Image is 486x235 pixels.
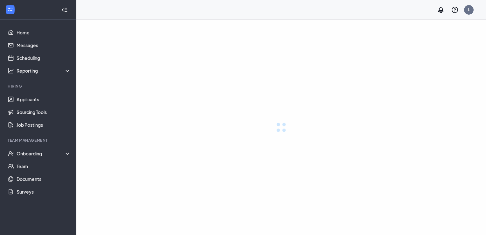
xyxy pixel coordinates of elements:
[17,52,71,64] a: Scheduling
[7,6,13,13] svg: WorkstreamLogo
[17,185,71,198] a: Surveys
[17,39,71,52] a: Messages
[17,150,71,157] div: Onboarding
[468,7,470,12] div: L
[451,6,459,14] svg: QuestionInfo
[8,68,14,74] svg: Analysis
[17,26,71,39] a: Home
[17,106,71,118] a: Sourcing Tools
[8,83,70,89] div: Hiring
[437,6,445,14] svg: Notifications
[61,7,68,13] svg: Collapse
[17,173,71,185] a: Documents
[17,68,71,74] div: Reporting
[8,138,70,143] div: Team Management
[8,150,14,157] svg: UserCheck
[17,118,71,131] a: Job Postings
[17,160,71,173] a: Team
[17,93,71,106] a: Applicants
